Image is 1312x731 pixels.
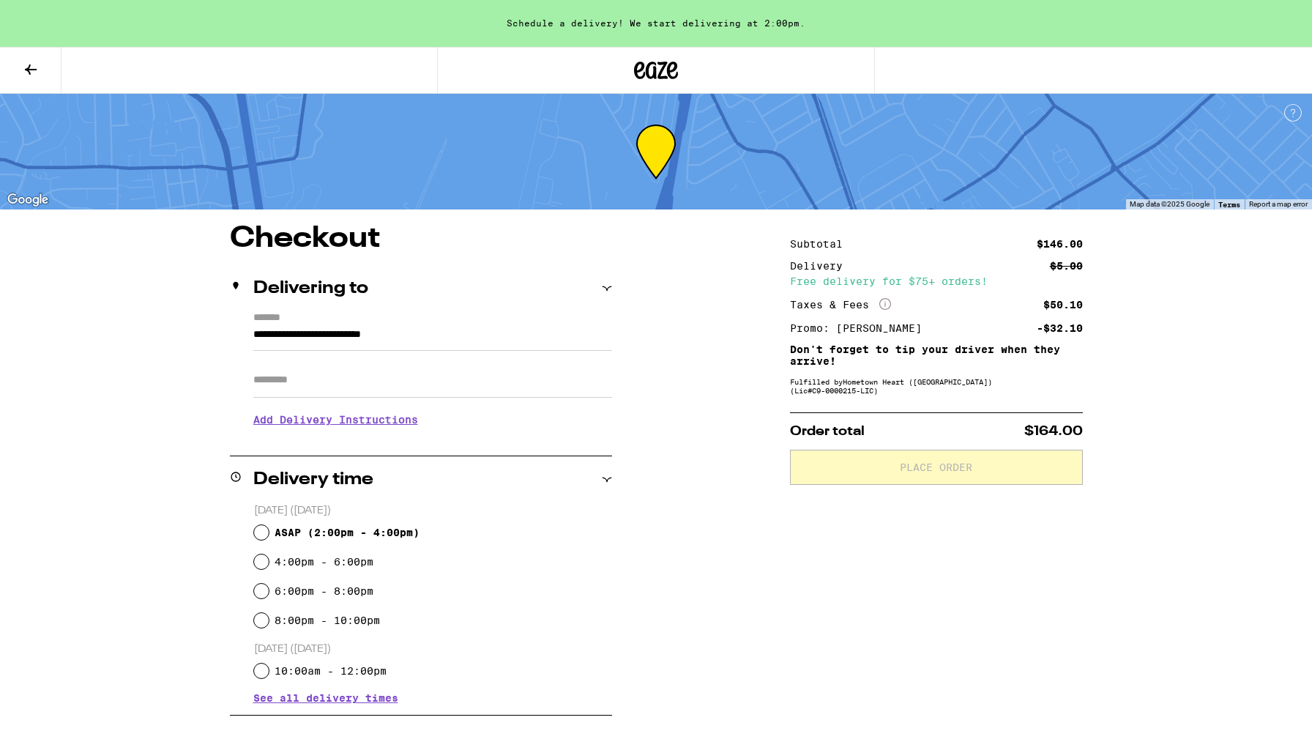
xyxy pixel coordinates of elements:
[790,239,853,249] div: Subtotal
[253,693,398,703] button: See all delivery times
[254,642,612,656] p: [DATE] ([DATE])
[253,471,373,489] h2: Delivery time
[1024,425,1083,438] span: $164.00
[790,298,891,311] div: Taxes & Fees
[275,615,380,626] label: 8:00pm - 10:00pm
[1050,261,1083,271] div: $5.00
[790,261,853,271] div: Delivery
[1130,200,1209,208] span: Map data ©2025 Google
[900,462,972,472] span: Place Order
[275,527,420,538] span: ASAP ( 2:00pm - 4:00pm )
[254,504,612,518] p: [DATE] ([DATE])
[1037,239,1083,249] div: $146.00
[4,190,52,209] img: Google
[790,377,1083,395] div: Fulfilled by Hometown Heart ([GEOGRAPHIC_DATA]) (Lic# C9-0000215-LIC )
[790,276,1083,286] div: Free delivery for $75+ orders!
[1218,200,1240,209] a: Terms
[253,403,612,437] h3: Add Delivery Instructions
[230,224,612,253] h1: Checkout
[275,665,387,677] label: 10:00am - 12:00pm
[253,280,368,297] h2: Delivering to
[253,437,612,448] p: We'll contact you at [PHONE_NUMBER] when we arrive
[9,10,105,22] span: Hi. Need any help?
[1043,300,1083,310] div: $50.10
[790,323,932,333] div: Promo: [PERSON_NAME]
[4,190,52,209] a: Open this area in Google Maps (opens a new window)
[1249,200,1308,208] a: Report a map error
[790,425,865,438] span: Order total
[1037,323,1083,333] div: -$32.10
[790,344,1083,367] p: Don't forget to tip your driver when they arrive!
[275,585,373,597] label: 6:00pm - 8:00pm
[790,450,1083,485] button: Place Order
[275,556,373,568] label: 4:00pm - 6:00pm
